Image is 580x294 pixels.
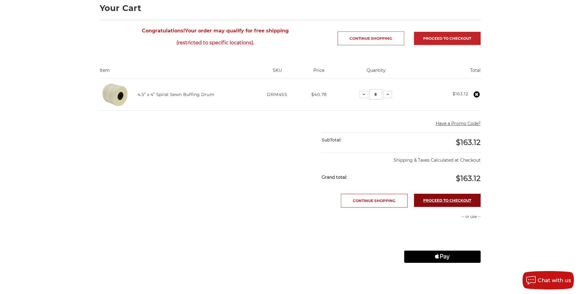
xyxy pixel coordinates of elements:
img: 4.5 Inch Muslin Spiral Sewn Buffing Drum [100,79,130,110]
a: Continue Shopping [341,194,408,208]
h1: Your Cart [100,4,481,12]
div: SubTotal: [322,133,401,148]
p: -- or use -- [404,214,481,219]
strong: Grand total: [322,175,347,180]
button: Chat with us [523,271,574,289]
th: SKU [253,67,301,78]
span: Chat with us [538,277,571,283]
th: Quantity [337,67,415,78]
a: Proceed to checkout [414,194,481,207]
span: (restricted to specific locations). [100,37,331,49]
span: $40.78 [311,92,327,97]
p: Shipping & Taxes Calculated at Checkout [322,152,480,164]
a: Continue Shopping [338,31,404,45]
span: DRM4SS [267,92,287,97]
input: 4.5” x 4” Spiral Sewn Buffing Drum Quantity: [369,89,382,100]
iframe: PayPal-paylater [404,235,481,248]
th: Price [301,67,337,78]
strong: $163.12 [453,91,468,97]
strong: Congratulations! [142,28,185,34]
th: Total [415,67,480,78]
span: $163.12 [456,174,481,183]
span: Your order may qualify for free shipping [100,25,331,49]
th: Item [100,67,254,78]
span: $163.12 [456,138,481,147]
a: 4.5” x 4” Spiral Sewn Buffing Drum [138,92,214,97]
a: Proceed to checkout [414,32,481,45]
button: Have a Promo Code? [436,120,481,127]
